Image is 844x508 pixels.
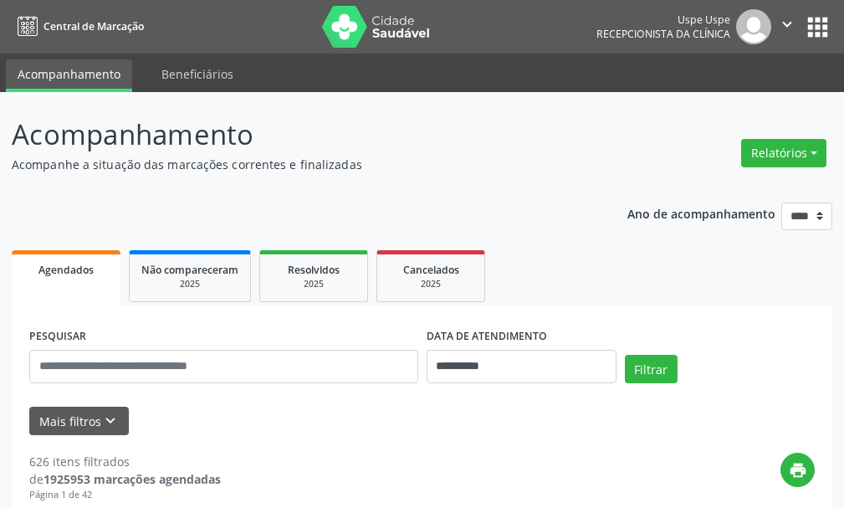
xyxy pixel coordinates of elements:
[43,19,144,33] span: Central de Marcação
[29,324,86,350] label: PESQUISAR
[427,324,547,350] label: DATA DE ATENDIMENTO
[6,59,132,92] a: Acompanhamento
[625,355,678,383] button: Filtrar
[101,412,120,430] i: keyboard_arrow_down
[141,263,238,277] span: Não compareceram
[780,453,815,487] button: print
[389,278,473,290] div: 2025
[29,470,221,488] div: de
[596,13,730,27] div: Uspe Uspe
[141,278,238,290] div: 2025
[789,461,807,480] i: print
[741,139,826,167] button: Relatórios
[627,203,775,223] p: Ano de acompanhamento
[771,9,803,44] button: 
[272,278,356,290] div: 2025
[29,488,221,502] div: Página 1 de 42
[778,15,796,33] i: 
[29,407,129,436] button: Mais filtroskeyboard_arrow_down
[596,27,730,41] span: Recepcionista da clínica
[12,13,144,40] a: Central de Marcação
[38,263,94,277] span: Agendados
[403,263,459,277] span: Cancelados
[29,453,221,470] div: 626 itens filtrados
[12,114,586,156] p: Acompanhamento
[43,471,221,487] strong: 1925953 marcações agendadas
[12,156,586,173] p: Acompanhe a situação das marcações correntes e finalizadas
[288,263,340,277] span: Resolvidos
[736,9,771,44] img: img
[803,13,832,42] button: apps
[150,59,245,89] a: Beneficiários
